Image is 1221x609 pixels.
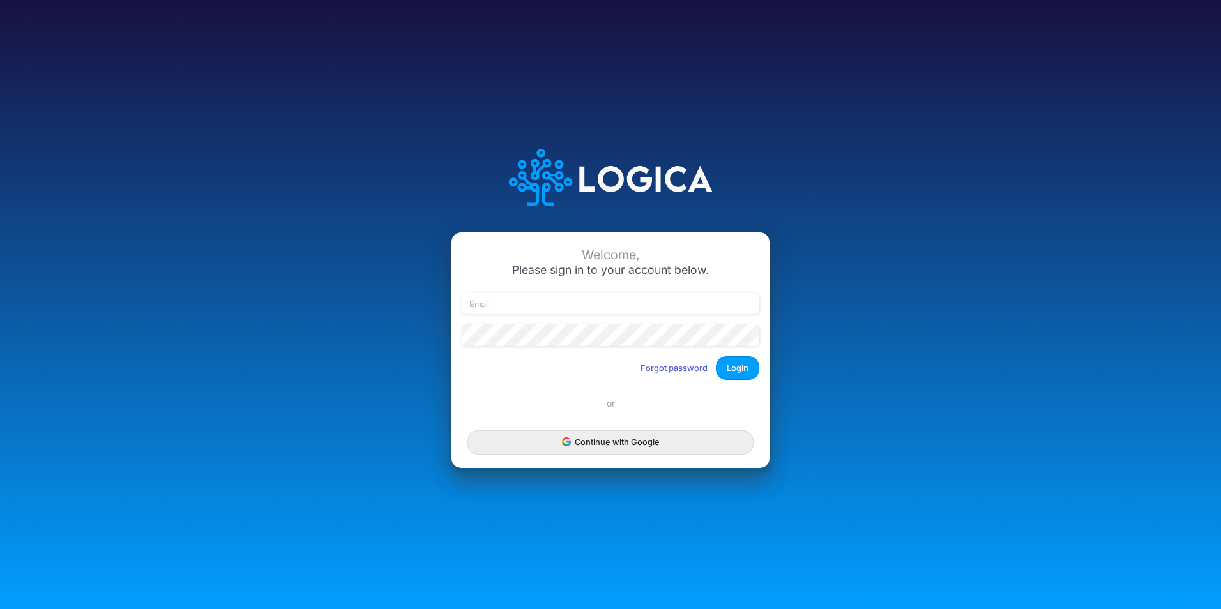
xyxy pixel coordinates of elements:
span: Please sign in to your account below. [512,263,709,276]
input: Email [462,293,759,315]
button: Forgot password [632,357,716,379]
button: Login [716,356,759,380]
div: Welcome, [462,248,759,262]
button: Continue with Google [467,430,754,454]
